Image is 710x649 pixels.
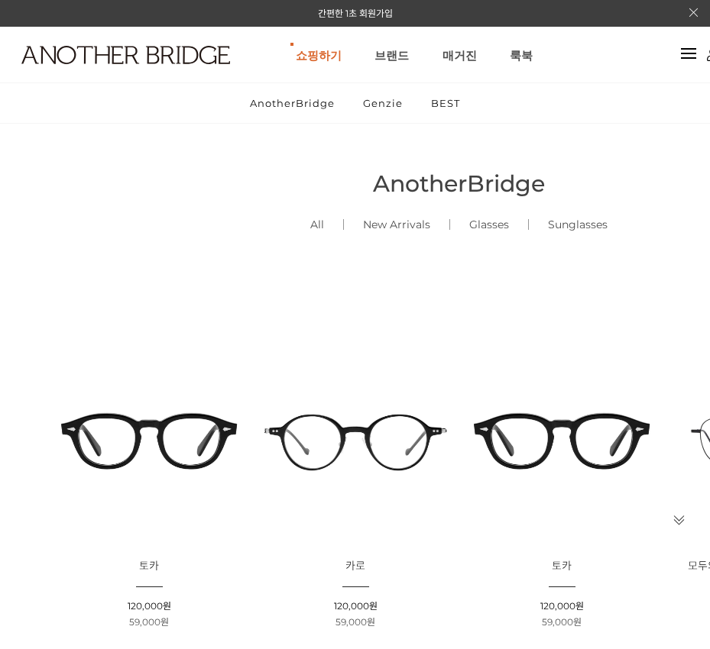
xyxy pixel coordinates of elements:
[373,170,545,198] span: AnotherBridge
[542,616,582,628] span: 59,000원
[296,27,342,82] a: 쇼핑하기
[336,616,375,628] span: 59,000원
[8,46,130,102] a: logo
[345,559,365,573] span: 카로
[450,199,528,250] a: Glasses
[510,27,533,82] a: 룩북
[318,8,393,19] a: 간편한 1초 회원가입
[139,560,159,572] a: 토카
[529,199,627,250] a: Sunglasses
[443,27,477,82] a: 매거진
[350,83,416,123] a: Genzie
[258,343,453,538] img: 카로 - 감각적인 디자인의 패션 아이템 이미지
[21,46,230,64] img: logo
[139,559,159,573] span: 토카
[51,343,247,538] img: 토카 아세테이트 뿔테 안경 이미지
[334,600,378,612] span: 120,000원
[128,600,171,612] span: 120,000원
[540,600,584,612] span: 120,000원
[552,559,572,573] span: 토카
[237,83,348,123] a: AnotherBridge
[129,616,169,628] span: 59,000원
[291,199,343,250] a: All
[374,27,409,82] a: 브랜드
[345,560,365,572] a: 카로
[464,343,660,538] img: 토카 아세테이트 안경 - 다양한 스타일에 맞는 뿔테 안경 이미지
[552,560,572,572] a: 토카
[418,83,473,123] a: BEST
[344,199,449,250] a: New Arrivals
